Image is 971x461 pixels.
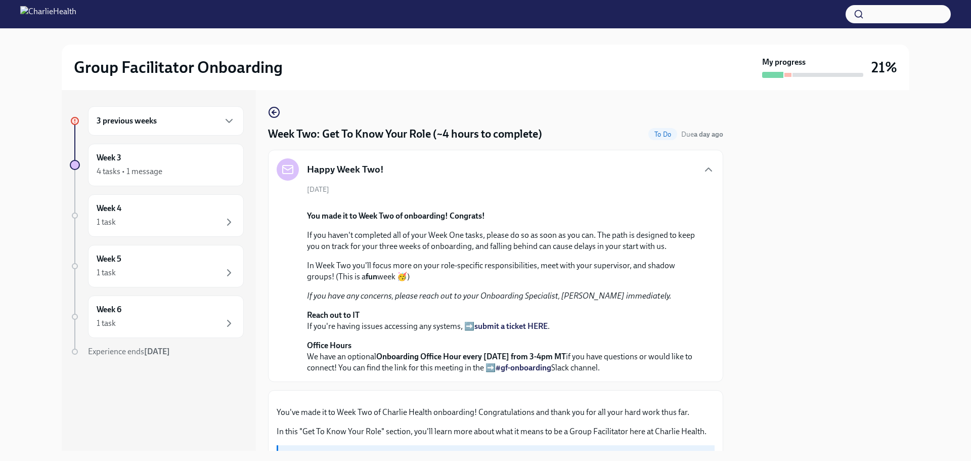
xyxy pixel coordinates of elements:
[268,127,542,142] h4: Week Two: Get To Know Your Role (~4 hours to complete)
[97,267,116,278] div: 1 task
[97,115,157,127] h6: 3 previous weeks
[307,291,672,301] em: If you have any concerns, please reach out to your Onboarding Specialist, [PERSON_NAME] immediately.
[694,130,723,139] strong: a day ago
[20,6,76,22] img: CharlieHealth
[307,310,360,320] strong: Reach out to IT
[648,131,677,138] span: To Do
[97,203,121,214] h6: Week 4
[307,340,698,373] p: We have an optional if you have questions or would like to connect! You can find the link for thi...
[376,352,566,361] strong: Onboarding Office Hour every [DATE] from 3-4pm MT
[144,347,170,356] strong: [DATE]
[307,211,485,221] strong: You made it to Week Two of onboarding! Congrats!
[88,106,244,136] div: 3 previous weeks
[97,217,116,228] div: 1 task
[307,341,351,350] strong: Office Hours
[97,254,121,265] h6: Week 5
[88,347,170,356] span: Experience ends
[70,245,244,287] a: Week 51 task
[474,321,548,331] a: submit a ticket HERE
[74,57,283,77] h2: Group Facilitator Onboarding
[70,194,244,237] a: Week 41 task
[70,144,244,186] a: Week 34 tasks • 1 message
[277,426,715,437] p: In this "Get To Know Your Role" section, you'll learn more about what it means to be a Group Faci...
[307,185,329,194] span: [DATE]
[871,58,897,76] h3: 21%
[496,363,551,372] a: #gf-onboarding
[762,57,806,68] strong: My progress
[681,130,723,139] span: Due
[307,230,698,252] p: If you haven't completed all of your Week One tasks, please do so as soon as you can. The path is...
[97,318,116,329] div: 1 task
[307,163,384,176] h5: Happy Week Two!
[97,152,121,163] h6: Week 3
[277,407,715,418] p: You've made it to Week Two of Charlie Health onboarding! Congratulations and thank you for all yo...
[366,272,377,281] strong: fun
[307,310,698,332] p: If you're having issues accessing any systems, ➡️ .
[282,449,711,460] p: UKG Billing: Clock ALL the following "Get To Know Your Role" tasks as Onboarding Training
[97,166,162,177] div: 4 tasks • 1 message
[307,260,698,282] p: In Week Two you'll focus more on your role-specific responsibilities, meet with your supervisor, ...
[97,304,121,315] h6: Week 6
[70,296,244,338] a: Week 61 task
[681,130,723,139] span: October 6th, 2025 09:00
